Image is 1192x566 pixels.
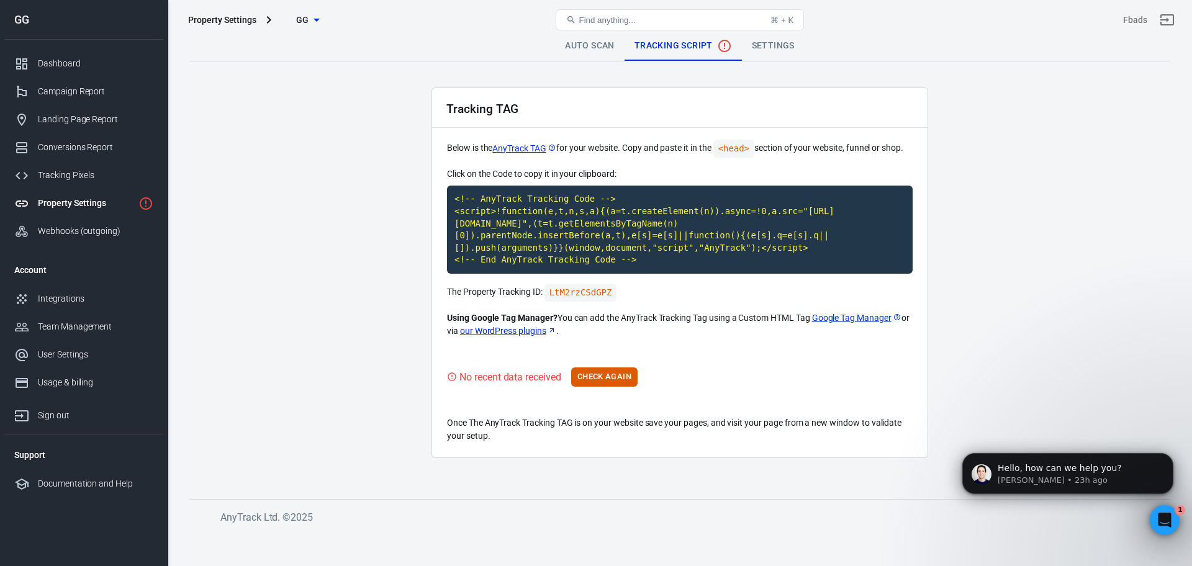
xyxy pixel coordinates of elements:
a: Auto Scan [555,31,625,61]
span: Tracking Script [634,38,732,53]
div: Property Settings [38,197,133,210]
div: Property Settings [188,14,256,26]
div: Tracking Pixels [38,169,153,182]
div: ⌘ + K [770,16,793,25]
a: Webhooks (outgoing) [4,217,163,245]
iframe: Intercom live chat [1150,505,1180,535]
h2: Tracking TAG [446,102,518,115]
a: Google Tag Manager [812,312,901,325]
div: Integrations [38,292,153,305]
a: Landing Page Report [4,106,163,133]
span: GG [296,12,309,28]
div: Conversions Report [38,141,153,154]
span: 1 [1175,505,1185,515]
a: Sign out [4,397,163,429]
div: Documentation and Help [38,477,153,490]
a: Dashboard [4,50,163,78]
code: Click to copy [447,186,913,274]
p: Below is the for your website. Copy and paste it in the section of your website, funnel or shop. [447,140,913,158]
p: You can add the AnyTrack Tracking Tag using a Custom HTML Tag or via . [447,312,913,338]
div: Webhooks (outgoing) [38,225,153,238]
svg: Property is not installed yet [138,196,153,211]
a: Conversions Report [4,133,163,161]
div: Sign out [38,409,153,422]
a: Settings [742,31,805,61]
a: our WordPress plugins [460,325,556,338]
div: Landing Page Report [38,113,153,126]
div: No recent data received [459,369,561,385]
svg: No data received [717,38,732,53]
div: Account id: tR2bt8Tt [1123,14,1147,27]
p: Click on the Code to copy it in your clipboard: [447,168,913,181]
button: Find anything...⌘ + K [556,9,804,30]
a: User Settings [4,341,163,369]
strong: Using Google Tag Manager? [447,313,558,323]
h6: AnyTrack Ltd. © 2025 [220,510,1152,525]
a: Sign out [1152,5,1182,35]
div: User Settings [38,348,153,361]
span: Find anything... [579,16,635,25]
div: Usage & billing [38,376,153,389]
div: Visit your website to trigger the Tracking Tag and validate your setup. [447,369,561,385]
iframe: Intercom notifications message [944,427,1192,532]
a: Team Management [4,313,163,341]
button: GG [276,9,338,32]
a: Integrations [4,285,163,313]
code: Click to copy [544,284,617,302]
code: <head> [713,140,754,158]
button: Check Again [571,367,638,387]
div: Dashboard [38,57,153,70]
a: Usage & billing [4,369,163,397]
a: Campaign Report [4,78,163,106]
a: Tracking Pixels [4,161,163,189]
div: Team Management [38,320,153,333]
div: GG [4,14,163,25]
a: AnyTrack TAG [492,142,556,155]
div: Campaign Report [38,85,153,98]
p: Once The AnyTrack Tracking TAG is on your website save your pages, and visit your page from a new... [447,416,913,442]
li: Account [4,255,163,285]
li: Support [4,440,163,470]
p: The Property Tracking ID: [447,284,913,302]
a: Property Settings [4,189,163,217]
